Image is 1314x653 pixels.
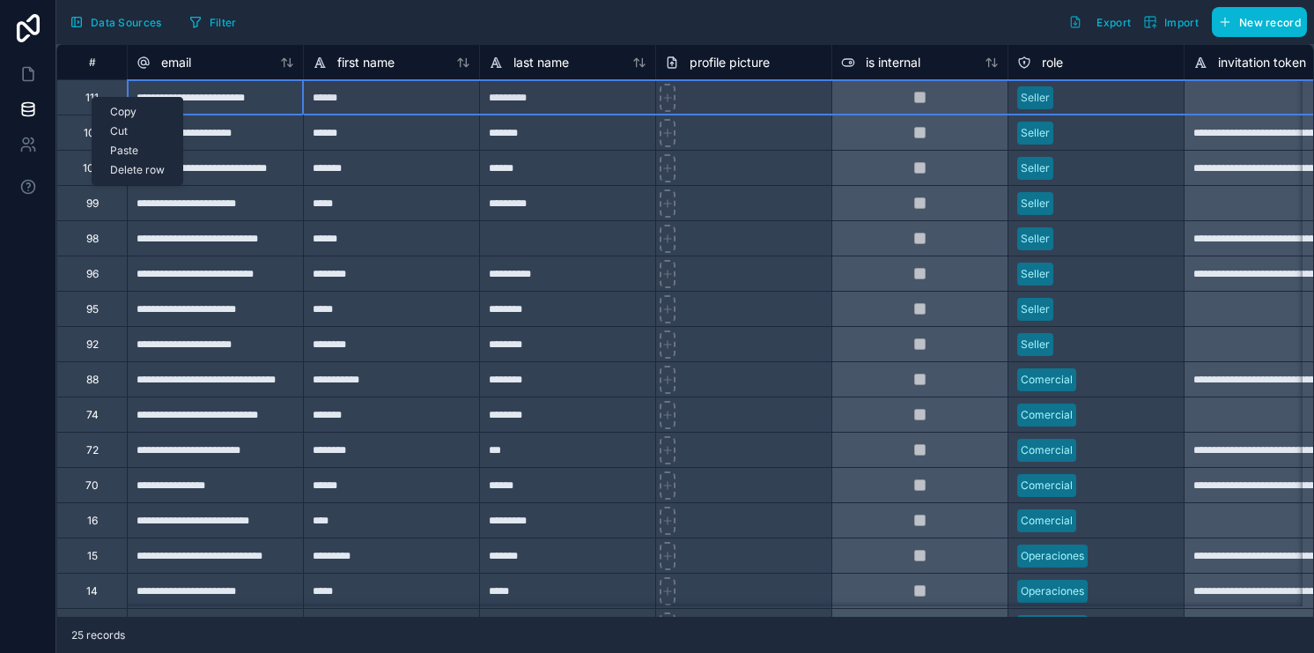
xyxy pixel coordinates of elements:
[1021,442,1073,458] div: Comercial
[1021,583,1084,599] div: Operaciones
[86,373,99,387] div: 88
[1062,7,1137,37] button: Export
[182,9,243,35] button: Filter
[86,232,99,246] div: 98
[1218,54,1306,71] span: invitation token
[210,16,237,29] span: Filter
[92,102,182,122] div: Copy
[86,408,99,422] div: 74
[1021,478,1073,493] div: Comercial
[1205,7,1307,37] a: New record
[84,126,101,140] div: 105
[86,443,99,457] div: 72
[513,54,569,71] span: last name
[1137,7,1205,37] button: Import
[1021,337,1050,352] div: Seller
[71,628,125,642] span: 25 records
[63,7,168,37] button: Data Sources
[86,197,99,211] div: 99
[1021,266,1050,282] div: Seller
[1021,513,1073,529] div: Comercial
[92,122,182,141] div: Cut
[86,584,98,598] div: 14
[1042,54,1063,71] span: role
[1021,231,1050,247] div: Seller
[1021,372,1073,388] div: Comercial
[1021,548,1084,564] div: Operaciones
[85,479,99,493] div: 70
[85,91,99,105] div: 111
[83,161,101,175] div: 104
[86,267,99,281] div: 96
[87,514,98,528] div: 16
[337,54,395,71] span: first name
[1021,301,1050,317] div: Seller
[1021,196,1050,211] div: Seller
[70,56,114,69] div: #
[1021,407,1073,423] div: Comercial
[86,302,99,316] div: 95
[86,338,99,352] div: 92
[87,549,98,563] div: 15
[1021,160,1050,176] div: Seller
[1096,16,1131,29] span: Export
[690,54,770,71] span: profile picture
[1239,16,1301,29] span: New record
[91,16,162,29] span: Data Sources
[866,54,920,71] span: is internal
[1021,90,1050,106] div: Seller
[92,160,182,180] div: Delete row
[161,54,191,71] span: email
[1212,7,1307,37] button: New record
[1164,16,1199,29] span: Import
[92,141,182,160] div: Paste
[1021,125,1050,141] div: Seller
